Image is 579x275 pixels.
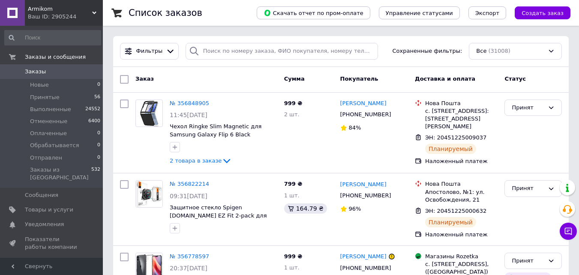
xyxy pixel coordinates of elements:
span: ЭН: 20451225000632 [425,208,486,214]
span: Отправлен [30,154,62,162]
span: Управление статусами [386,10,453,16]
span: Уведомления [25,221,64,228]
span: ЭН: 20451225009037 [425,134,486,141]
span: 0 [97,81,100,89]
span: Заказы [25,68,46,76]
span: Статус [504,76,526,82]
span: 0 [97,130,100,137]
span: Отмененные [30,118,67,125]
div: Апостолово, №1: ул. Освобождения, 21 [425,188,498,204]
span: 20:37[DATE] [170,265,207,272]
span: Фильтры [136,47,163,55]
a: № 356778597 [170,253,209,260]
h1: Список заказов [129,8,202,18]
img: Фото товару [138,100,160,127]
div: Принят [512,184,544,193]
span: Показатели работы компании [25,236,79,251]
div: Нова Пошта [425,180,498,188]
a: [PERSON_NAME] [340,253,387,261]
div: Принят [512,257,544,266]
span: Выполненные [30,106,71,113]
span: [PHONE_NUMBER] [340,192,391,199]
span: 0 [97,142,100,149]
button: Скачать отчет по пром-оплате [257,6,370,19]
span: Заказы из [GEOGRAPHIC_DATA] [30,166,91,181]
span: Заказы и сообщения [25,53,86,61]
a: Создать заказ [506,9,570,16]
div: Планируемый [425,144,476,154]
span: Оплаченные [30,130,67,137]
span: 2 товара в заказе [170,157,222,164]
span: Доставка и оплата [415,76,475,82]
a: Защитное стекло Spigen [DOMAIN_NAME] EZ Fit 2-pack для Samsung Galaxy Watch Ultra 47mm (AGL08349) [170,204,271,235]
span: Обрабатывается [30,142,79,149]
div: с. [STREET_ADDRESS]: [STREET_ADDRESS][PERSON_NAME] [425,107,498,131]
div: Наложенный платеж [425,157,498,165]
button: Чат с покупателем [560,223,577,240]
div: 164.79 ₴ [284,203,327,214]
span: 1 шт. [284,264,300,271]
a: Фото товару [135,100,163,127]
span: 09:31[DATE] [170,193,207,199]
span: 96% [349,205,361,212]
button: Экспорт [468,6,506,19]
span: Заказ [135,76,154,82]
button: Управление статусами [379,6,460,19]
a: 2 товара в заказе [170,157,232,164]
a: Чехол Ringke Slim Magnetic для Samsung Galaxy Flip 6 Black (SM868E55) [170,123,261,145]
span: Armikom [28,5,92,13]
a: [PERSON_NAME] [340,181,387,189]
a: Фото товару [135,180,163,208]
a: [PERSON_NAME] [340,100,387,108]
img: Фото товару [136,181,162,207]
span: 84% [349,124,361,131]
span: [PHONE_NUMBER] [340,265,391,271]
span: 24552 [85,106,100,113]
a: № 356848905 [170,100,209,106]
div: Магазины Rozetka [425,253,498,260]
input: Поиск по номеру заказа, ФИО покупателя, номеру телефона, Email, номеру накладной [186,43,378,60]
span: 799 ₴ [284,181,303,187]
span: Покупатель [340,76,378,82]
span: 56 [94,94,100,101]
span: 999 ₴ [284,100,303,106]
span: Все [476,47,486,55]
input: Поиск [4,30,101,45]
span: 1 шт. [284,192,300,199]
span: Скачать отчет по пром-оплате [264,9,363,17]
span: Создать заказ [522,10,564,16]
div: Планируемый [425,217,476,227]
span: Принятые [30,94,60,101]
div: Наложенный платеж [425,231,498,239]
span: 532 [91,166,100,181]
div: Ваш ID: 2905244 [28,13,103,21]
span: (31008) [488,48,510,54]
div: Нова Пошта [425,100,498,107]
span: Сохраненные фильтры: [393,47,462,55]
span: Новые [30,81,49,89]
span: Сообщения [25,191,58,199]
button: Создать заказ [515,6,570,19]
span: 6400 [88,118,100,125]
span: Сумма [284,76,305,82]
span: Товары и услуги [25,206,73,214]
div: Принят [512,103,544,112]
span: 11:45[DATE] [170,112,207,118]
span: 999 ₴ [284,253,303,260]
span: Экспорт [475,10,499,16]
a: № 356822214 [170,181,209,187]
span: 0 [97,154,100,162]
span: [PHONE_NUMBER] [340,111,391,118]
span: 2 шт. [284,111,300,118]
